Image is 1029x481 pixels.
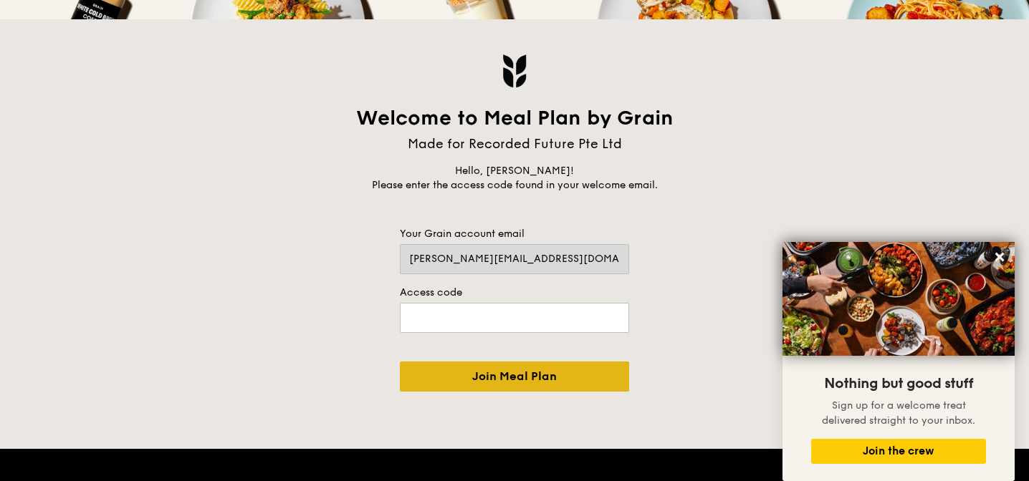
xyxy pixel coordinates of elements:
[502,54,527,88] img: Grain logo
[343,105,686,131] div: Welcome to Meal Plan by Grain
[400,227,629,241] label: Your Grain account email
[811,439,986,464] button: Join the crew
[400,286,629,300] label: Access code
[343,164,686,193] p: Hello, [PERSON_NAME]! Please enter the access code found in your welcome email.
[400,361,629,392] input: Join Meal Plan
[988,246,1011,268] button: Close
[824,375,973,392] span: Nothing but good stuff
[822,399,975,427] span: Sign up for a welcome treat delivered straight to your inbox.
[343,134,686,154] div: Made for Recorded Future Pte Ltd
[782,242,1015,356] img: DSC07876-Edit02-Large.jpeg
